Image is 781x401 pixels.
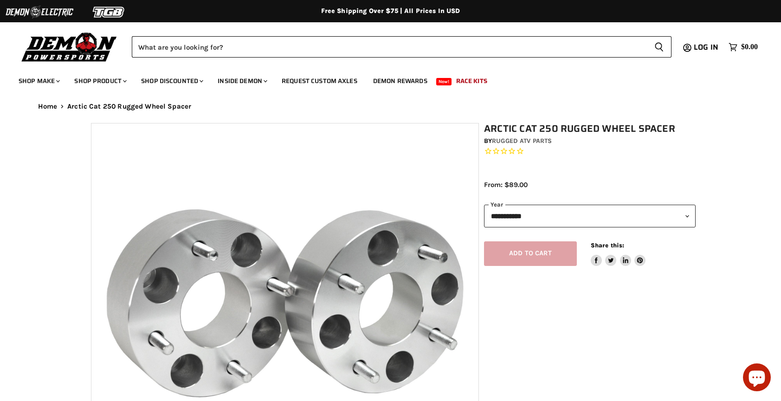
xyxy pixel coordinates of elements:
button: Search [647,36,671,58]
img: Demon Powersports [19,30,120,63]
a: Rugged ATV Parts [492,137,552,145]
a: Inside Demon [211,71,273,91]
a: Log in [690,43,724,52]
span: $0.00 [741,43,758,52]
a: Demon Rewards [366,71,434,91]
span: Arctic Cat 250 Rugged Wheel Spacer [67,103,191,110]
a: Shop Discounted [134,71,209,91]
input: Search [132,36,647,58]
div: by [484,136,696,146]
span: Log in [694,41,718,53]
span: Rated 0.0 out of 5 stars 0 reviews [484,147,696,156]
span: From: $89.00 [484,181,528,189]
span: Share this: [591,242,624,249]
div: Free Shipping Over $75 | All Prices In USD [19,7,762,15]
a: Race Kits [449,71,494,91]
aside: Share this: [591,241,646,266]
a: Request Custom Axles [275,71,364,91]
inbox-online-store-chat: Shopify online store chat [740,363,774,394]
img: TGB Logo 2 [74,3,144,21]
a: $0.00 [724,40,762,54]
nav: Breadcrumbs [19,103,762,110]
select: year [484,205,696,227]
ul: Main menu [12,68,755,91]
a: Shop Product [67,71,132,91]
form: Product [132,36,671,58]
h1: Arctic Cat 250 Rugged Wheel Spacer [484,123,696,135]
span: New! [436,78,452,85]
a: Shop Make [12,71,65,91]
img: Demon Electric Logo 2 [5,3,74,21]
a: Home [38,103,58,110]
